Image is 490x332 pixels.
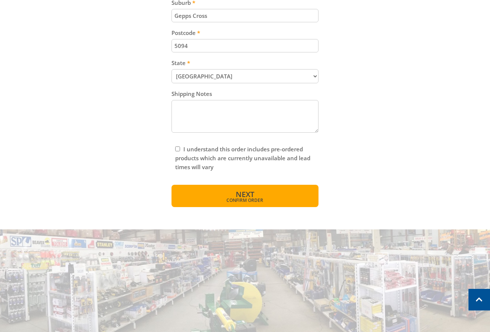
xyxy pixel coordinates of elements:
[171,39,319,52] input: Please enter your postcode.
[175,146,180,151] input: Please read and complete.
[175,145,310,171] label: I understand this order includes pre-ordered products which are currently unavailable and lead ti...
[171,89,319,98] label: Shipping Notes
[171,58,319,67] label: State
[236,189,254,199] span: Next
[171,69,319,83] select: Please select your state.
[187,198,303,203] span: Confirm order
[171,9,319,22] input: Please enter your suburb.
[171,28,319,37] label: Postcode
[171,185,319,207] button: Next Confirm order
